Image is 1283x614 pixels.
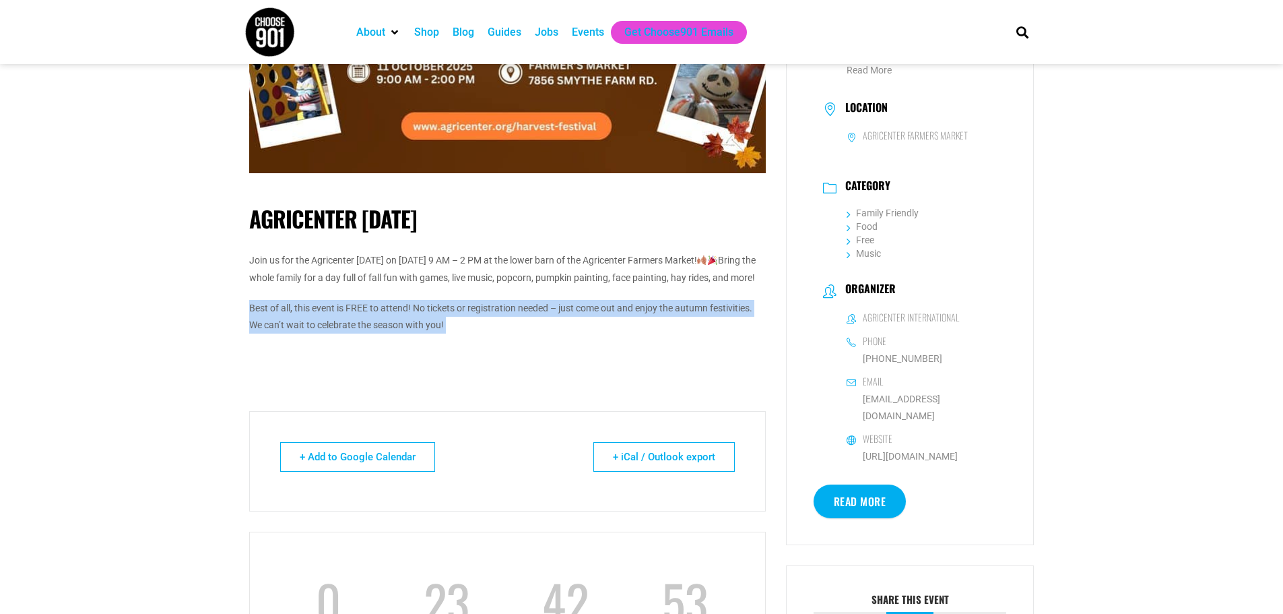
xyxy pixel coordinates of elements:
[414,24,439,40] a: Shop
[535,24,558,40] a: Jobs
[847,235,874,245] a: Free
[847,221,878,232] a: Food
[838,179,890,195] h3: Category
[249,300,766,334] p: Best of all, this event is FREE to attend! No tickets or registration needed – just come out and ...
[280,442,435,472] a: + Add to Google Calendar
[814,485,907,518] a: Read More
[847,248,881,259] a: Music
[863,375,883,388] h6: Email
[863,433,892,445] h6: Website
[847,350,942,367] a: [PHONE_NUMBER]
[838,282,896,299] h3: Organizer
[572,24,604,40] a: Events
[350,21,993,44] nav: Main nav
[624,24,733,40] a: Get Choose901 Emails
[863,129,968,142] h6: Agricenter Farmers Market
[847,391,997,425] a: [EMAIL_ADDRESS][DOMAIN_NAME]
[249,252,766,286] p: Join us for the Agricenter [DATE] on [DATE] 9 AM – 2 PM at the lower barn of the Agricenter Farme...
[488,24,521,40] a: Guides
[453,24,474,40] a: Blog
[863,451,958,462] a: [URL][DOMAIN_NAME]
[847,65,892,75] a: Read More
[697,255,706,265] img: 🍂
[593,442,735,472] a: + iCal / Outlook export
[708,255,717,265] img: 🎉
[350,21,407,44] div: About
[863,335,886,347] h6: Phone
[847,208,919,218] a: Family Friendly
[356,24,385,40] a: About
[838,101,888,117] h3: Location
[249,206,766,233] h1: Agricenter [DATE]
[863,311,959,324] h6: Agricenter International
[1011,21,1033,43] div: Search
